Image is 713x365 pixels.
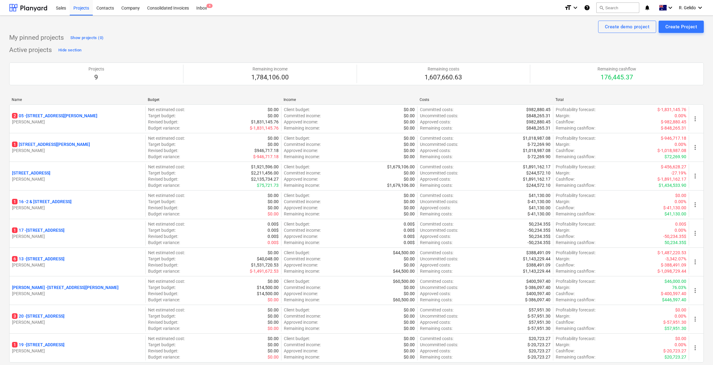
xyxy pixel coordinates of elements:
[420,98,551,102] div: Costs
[661,262,686,268] p: $-388,491.09
[404,113,415,119] p: $0.00
[70,34,104,42] div: Show projects (0)
[527,141,550,147] p: $-72,269.90
[251,170,279,176] p: $2,211,456.00
[691,287,699,294] span: more_vert
[57,45,83,55] button: Hide section
[556,154,595,160] p: Remaining cashflow :
[691,115,699,122] span: more_vert
[12,176,143,182] p: [PERSON_NAME]
[387,164,415,170] p: $1,679,106.00
[284,239,320,246] p: Remaining income :
[527,239,550,246] p: -50,234.35$
[572,4,579,11] i: keyboard_arrow_down
[148,278,185,284] p: Net estimated cost :
[663,205,686,211] p: $-41,130.00
[12,199,18,204] span: 1
[404,284,415,291] p: $0.00
[284,164,310,170] p: Client budget :
[12,141,143,154] div: 1[STREET_ADDRESS][PERSON_NAME][PERSON_NAME]
[556,284,570,291] p: Margin :
[420,119,451,125] p: Approved costs :
[556,227,570,233] p: Margin :
[12,319,143,325] p: [PERSON_NAME]
[661,125,686,131] p: $-848,265.31
[284,119,318,125] p: Approved income :
[251,262,279,268] p: $1,531,720.53
[420,135,453,141] p: Committed costs :
[420,291,451,297] p: Approved costs :
[556,113,570,119] p: Margin :
[556,256,570,262] p: Margin :
[148,182,180,188] p: Budget variance :
[657,106,686,113] p: $-1,831,145.76
[679,5,696,10] span: R. Gelido
[564,4,572,11] i: format_size
[523,135,550,141] p: $1,018,987.08
[88,66,104,72] p: Projects
[268,192,279,199] p: $0.00
[12,313,18,319] span: 3
[664,154,686,160] p: $72,269.90
[148,164,185,170] p: Net estimated cost :
[527,154,550,160] p: $-72,269.90
[663,233,686,239] p: -50,234.35$
[12,256,65,262] p: 13 - [STREET_ADDRESS]
[556,278,596,284] p: Profitability forecast :
[12,233,143,239] p: [PERSON_NAME]
[661,291,686,297] p: $-400,597.40
[148,227,176,233] p: Target budget :
[12,342,143,354] div: 119 -[STREET_ADDRESS][PERSON_NAME]
[284,250,310,256] p: Client budget :
[420,233,451,239] p: Approved costs :
[682,335,713,365] iframe: Chat Widget
[526,125,550,131] p: $848,265.31
[556,250,596,256] p: Profitability forecast :
[12,199,72,205] p: 16 - 2 & [STREET_ADDRESS]
[251,176,279,182] p: $2,135,734.27
[675,141,686,147] p: 0.00%
[12,113,143,125] div: 205 -[STREET_ADDRESS][PERSON_NAME][PERSON_NAME]
[69,33,105,43] button: Show projects (0)
[525,284,550,291] p: $-386,097.40
[404,125,415,131] p: $0.00
[675,192,686,199] p: $0.00
[284,291,318,297] p: Approved income :
[556,192,596,199] p: Profitability forecast :
[12,147,143,154] p: [PERSON_NAME]
[284,176,318,182] p: Approved income :
[387,182,415,188] p: $1,679,106.00
[251,119,279,125] p: $1,831,145.76
[526,250,550,256] p: $388,491.09
[12,313,65,319] p: 20 - [STREET_ADDRESS]
[257,284,279,291] p: $14,500.00
[148,141,176,147] p: Target budget :
[404,205,415,211] p: $0.00
[284,154,320,160] p: Remaining income :
[675,199,686,205] p: 0.00%
[148,170,176,176] p: Target budget :
[404,291,415,297] p: $0.00
[148,268,180,274] p: Budget variance :
[404,239,415,246] p: 0.00$
[268,221,279,227] p: 0.00$
[526,262,550,268] p: $388,491.09
[12,342,65,348] p: 19 - [STREET_ADDRESS]
[12,227,65,233] p: 17 - [STREET_ADDRESS]
[529,233,550,239] p: 50,234.35$
[12,205,143,211] p: [PERSON_NAME]
[148,154,180,160] p: Budget variance :
[404,141,415,147] p: $0.00
[404,221,415,227] p: 0.00$
[556,135,596,141] p: Profitability forecast :
[9,34,64,42] p: My pinned projects
[527,227,550,233] p: -50,234.35$
[523,147,550,154] p: $1,018,987.08
[420,278,453,284] p: Committed costs :
[257,291,279,297] p: $14,500.00
[420,125,452,131] p: Remaining costs :
[420,164,453,170] p: Committed costs :
[404,106,415,113] p: $0.00
[148,98,279,102] div: Budget
[556,233,575,239] p: Cashflow :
